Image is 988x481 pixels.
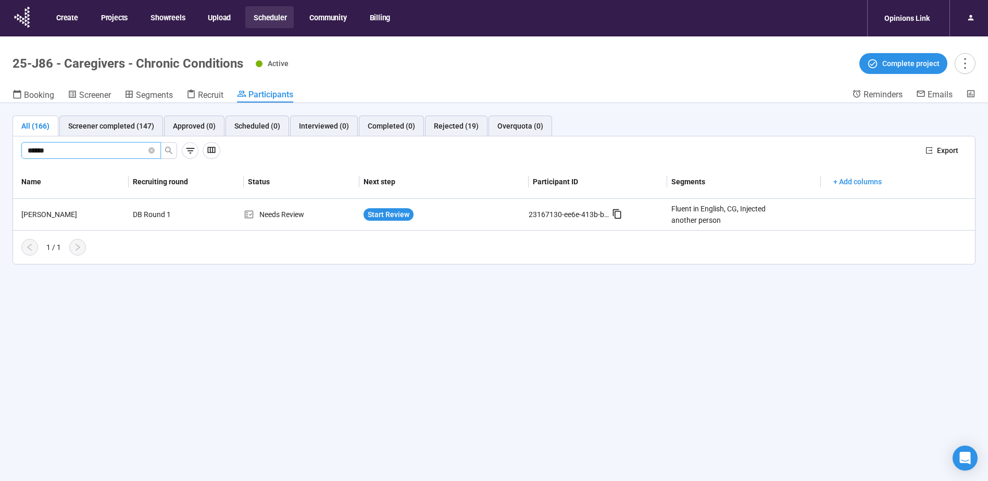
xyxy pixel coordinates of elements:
th: Status [244,165,359,199]
div: Scheduled (0) [234,120,280,132]
button: Start Review [364,208,414,221]
a: Booking [12,89,54,103]
div: 23167130-ee6e-413b-b5e0-a57292eccfd6 [529,209,612,220]
button: Scheduler [245,6,294,28]
div: Fluent in English, CG, Injected another person [671,203,767,226]
button: more [955,53,976,74]
span: Recruit [198,90,223,100]
a: Recruit [186,89,223,103]
div: Overquota (0) [497,120,543,132]
div: Opinions Link [878,8,936,28]
div: Interviewed (0) [299,120,349,132]
button: Billing [361,6,398,28]
div: 1 / 1 [46,242,61,253]
div: Completed (0) [368,120,415,132]
div: Open Intercom Messenger [953,446,978,471]
button: right [69,239,86,256]
span: left [26,243,34,251]
span: Segments [136,90,173,100]
button: Upload [199,6,238,28]
button: + Add columns [825,173,890,190]
div: Rejected (19) [434,120,479,132]
span: more [958,56,972,70]
th: Name [13,165,129,199]
span: + Add columns [833,176,882,187]
div: Screener completed (147) [68,120,154,132]
th: Segments [667,165,821,199]
a: Participants [237,89,293,103]
span: export [926,147,933,154]
div: [PERSON_NAME] [17,209,129,220]
button: Complete project [859,53,947,74]
span: close-circle [148,147,155,154]
button: Create [48,6,85,28]
button: Showreels [142,6,192,28]
th: Recruiting round [129,165,244,199]
th: Participant ID [529,165,667,199]
a: Emails [916,89,953,102]
span: right [73,243,82,251]
span: Emails [928,90,953,99]
button: left [21,239,38,256]
span: Export [937,145,958,156]
div: All (166) [21,120,49,132]
span: Reminders [864,90,903,99]
span: Participants [248,90,293,99]
span: Booking [24,90,54,100]
span: Active [268,59,289,68]
span: Complete project [882,58,940,69]
button: exportExport [917,142,967,159]
div: Approved (0) [173,120,216,132]
a: Segments [124,89,173,103]
h1: 25-J86 - Caregivers - Chronic Conditions [12,56,243,71]
span: Screener [79,90,111,100]
button: search [160,142,177,159]
a: Reminders [852,89,903,102]
button: Projects [93,6,135,28]
div: DB Round 1 [129,205,207,224]
span: close-circle [148,146,155,156]
span: Start Review [368,209,409,220]
button: Community [301,6,354,28]
span: search [165,146,173,155]
div: Needs Review [244,209,359,220]
a: Screener [68,89,111,103]
th: Next step [359,165,529,199]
